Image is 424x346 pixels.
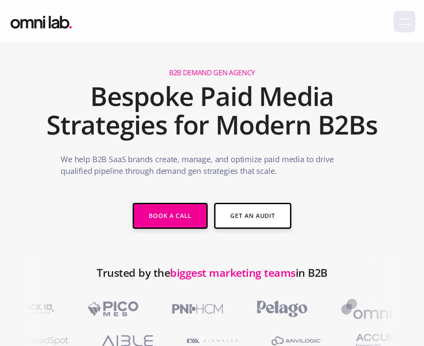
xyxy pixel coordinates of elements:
h2: Trusted by the in B2B [97,262,327,296]
a: home [9,10,74,31]
img: PNI [158,296,234,321]
a: Get An Audit [214,203,291,229]
img: Pico MES [74,296,150,321]
img: PelagoHealth [243,296,319,321]
h2: Bespoke Paid Media Strategies for Modern B2Bs [35,82,389,139]
p: We help B2B SaaS brands create, manage, and optimize paid media to drive qualified pipeline throu... [61,154,363,181]
h1: B2B Demand Gen Agency [169,68,255,77]
span: biggest marketing teams [170,265,296,280]
img: Omni Lab: B2B SaaS Demand Generation Agency [9,10,74,31]
iframe: Chat Widget [268,246,424,346]
div: menu [394,11,415,32]
a: Book a Call [133,203,208,229]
